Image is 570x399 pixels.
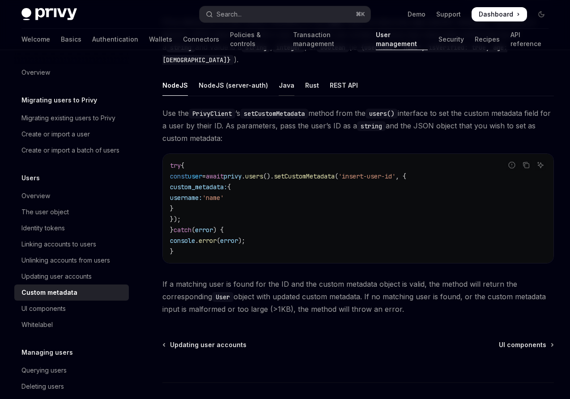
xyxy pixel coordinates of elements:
[14,110,129,126] a: Migrating existing users to Privy
[21,145,119,156] div: Create or import a batch of users
[212,292,234,302] code: User
[21,381,64,392] div: Deleting users
[408,10,425,19] a: Demo
[181,161,184,170] span: {
[200,6,370,22] button: Open search
[170,340,247,349] span: Updating user accounts
[499,340,546,349] span: UI components
[14,204,129,220] a: The user object
[170,215,181,223] span: });
[170,204,174,212] span: }
[14,284,129,301] a: Custom metadata
[14,220,129,236] a: Identity tokens
[21,95,97,106] h5: Migrating users to Privy
[534,7,549,21] button: Toggle dark mode
[245,172,263,180] span: users
[479,10,513,19] span: Dashboard
[535,159,546,171] button: Ask AI
[396,172,406,180] span: , {
[242,172,245,180] span: .
[162,107,554,144] span: Use the ’s method from the interface to set the custom metadata field for a user by their ID. As ...
[506,159,518,171] button: Report incorrect code
[189,109,235,119] code: PrivyClient
[293,29,365,50] a: Transaction management
[14,64,129,81] a: Overview
[21,129,90,140] div: Create or import a user
[436,10,461,19] a: Support
[149,29,172,50] a: Wallets
[224,172,242,180] span: privy
[21,255,110,266] div: Unlinking accounts from users
[230,29,282,50] a: Policies & controls
[335,172,338,180] span: (
[21,29,50,50] a: Welcome
[61,29,81,50] a: Basics
[21,223,65,233] div: Identity tokens
[220,237,238,245] span: error
[14,317,129,333] a: Whitelabel
[206,172,224,180] span: await
[199,75,268,96] div: NodeJS (server-auth)
[21,287,77,298] div: Custom metadata
[174,226,191,234] span: catch
[330,75,358,96] div: REST API
[170,183,227,191] span: custom_metadata:
[21,67,50,78] div: Overview
[520,159,532,171] button: Copy the contents from the code block
[376,29,428,50] a: User management
[14,142,129,158] a: Create or import a batch of users
[92,29,138,50] a: Authentication
[21,173,40,183] h5: Users
[21,113,115,123] div: Migrating existing users to Privy
[14,301,129,317] a: UI components
[21,207,69,217] div: The user object
[240,109,308,119] code: setCustomMetadata
[162,75,188,96] div: NodeJS
[438,29,464,50] a: Security
[21,347,73,358] h5: Managing users
[14,236,129,252] a: Linking accounts to users
[510,29,549,50] a: API reference
[357,121,386,131] code: string
[217,237,220,245] span: (
[195,226,213,234] span: error
[21,303,66,314] div: UI components
[202,172,206,180] span: =
[14,126,129,142] a: Create or import a user
[217,9,242,20] div: Search...
[170,226,174,234] span: }
[213,226,224,234] span: ) {
[499,340,553,349] a: UI components
[305,75,319,96] div: Rust
[170,247,174,255] span: }
[238,237,245,245] span: );
[183,29,219,50] a: Connectors
[163,340,247,349] a: Updating user accounts
[195,237,199,245] span: .
[14,188,129,204] a: Overview
[170,237,195,245] span: console
[14,378,129,395] a: Deleting users
[191,226,195,234] span: (
[14,362,129,378] a: Querying users
[21,8,77,21] img: dark logo
[14,252,129,268] a: Unlinking accounts from users
[170,194,202,202] span: username:
[21,239,96,250] div: Linking accounts to users
[475,29,500,50] a: Recipes
[162,278,554,315] span: If a matching user is found for the ID and the custom metadata object is valid, the method will r...
[199,237,217,245] span: error
[227,183,231,191] span: {
[14,268,129,284] a: Updating user accounts
[366,109,398,119] code: users()
[21,365,67,376] div: Querying users
[472,7,527,21] a: Dashboard
[338,172,396,180] span: 'insert-user-id'
[170,172,188,180] span: const
[21,191,50,201] div: Overview
[170,161,181,170] span: try
[21,319,53,330] div: Whitelabel
[356,11,365,18] span: ⌘ K
[274,172,335,180] span: setCustomMetadata
[202,194,224,202] span: 'name'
